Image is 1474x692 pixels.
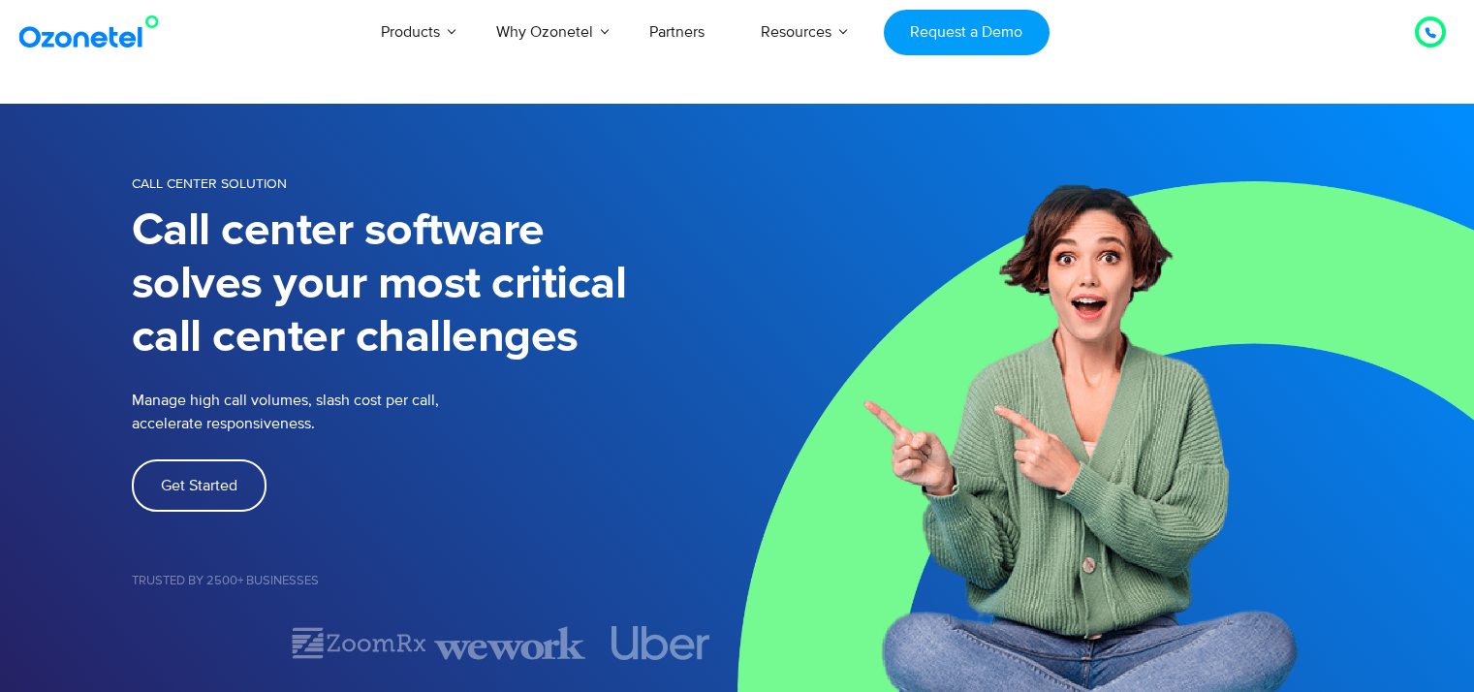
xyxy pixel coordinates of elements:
[132,626,737,660] div: Image Carousel
[434,626,585,660] img: wework
[132,175,287,192] span: Call Center Solution
[132,389,568,435] p: Manage high call volumes, slash cost per call, accelerate responsiveness.
[884,10,1050,55] a: Request a Demo
[161,478,237,493] span: Get Started
[612,626,711,660] img: uber
[289,626,427,660] img: zoomrx
[434,626,585,660] div: 3 of 7
[132,459,267,512] a: Get Started
[132,632,283,655] div: 1 of 7
[283,626,434,660] div: 2 of 7
[132,204,737,364] h1: Call center software solves your most critical call center challenges
[132,575,737,587] h5: Trusted by 2500+ Businesses
[585,626,737,660] div: 4 of 7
